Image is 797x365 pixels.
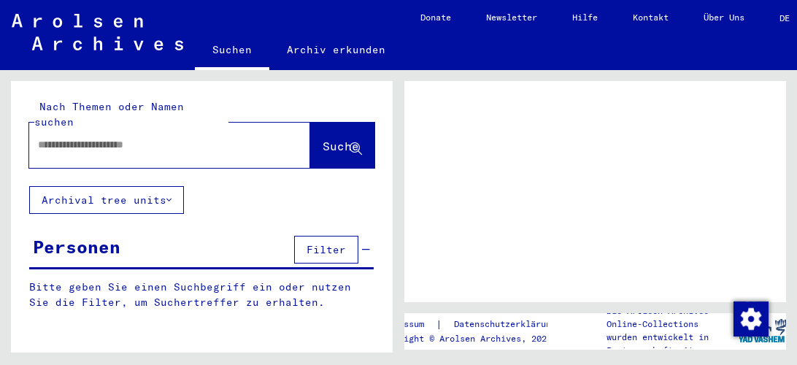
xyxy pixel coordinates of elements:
button: Filter [294,236,358,264]
span: DE [779,13,796,23]
button: Suche [310,123,374,168]
button: Archival tree units [29,186,184,214]
span: Filter [307,243,346,256]
img: Arolsen_neg.svg [12,14,183,50]
img: Zustimmung ändern [734,301,769,337]
div: | [378,317,574,332]
p: Bitte geben Sie einen Suchbegriff ein oder nutzen Sie die Filter, um Suchertreffer zu erhalten. [29,280,374,310]
p: wurden entwickelt in Partnerschaft mit [607,331,739,357]
a: Archiv erkunden [269,32,403,67]
p: Die Arolsen Archives Online-Collections [607,304,739,331]
div: Personen [33,234,120,260]
mat-label: Nach Themen oder Namen suchen [34,100,184,128]
a: Impressum [378,317,436,332]
a: Suchen [195,32,269,70]
span: Suche [323,139,359,153]
a: Datenschutzerklärung [442,317,574,332]
p: Copyright © Arolsen Archives, 2021 [378,332,574,345]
